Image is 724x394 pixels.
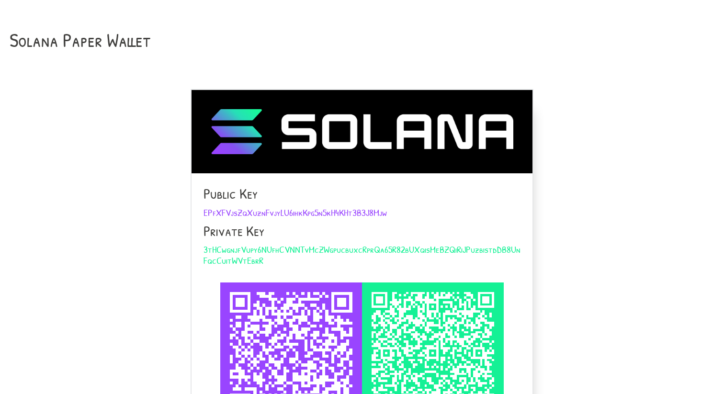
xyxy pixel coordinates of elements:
h4: Private Key [204,223,520,239]
span: EPfXFVjsZqXuznFvjyLU6ihkKpg5n5kH4KHt3B3J8Mjw [204,206,387,219]
h4: Public Key [204,185,520,202]
span: 3tHCwgnjfVupy6NUfhCVNNTvMcZWgpucbuxcRprQa65R82bUXqisMeBZQiRiJPuzbistdDB8UnFqcCuitWVtEbrR [204,243,520,267]
img: Card example image [192,90,532,173]
h3: Solana Paper Wallet [10,29,714,51]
